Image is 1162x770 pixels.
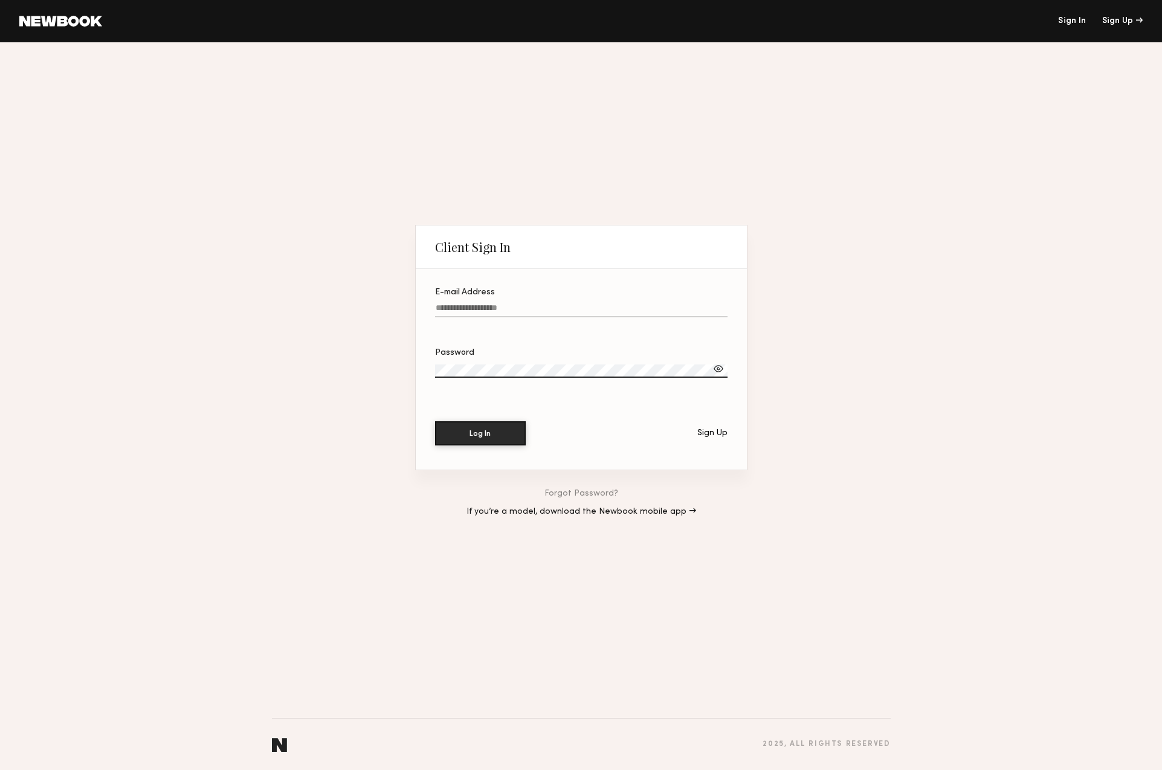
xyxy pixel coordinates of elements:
[435,288,728,297] div: E-mail Address
[1102,17,1143,25] div: Sign Up
[435,303,728,317] input: E-mail Address
[544,490,618,498] a: Forgot Password?
[1058,17,1086,25] a: Sign In
[435,349,728,357] div: Password
[697,429,728,438] div: Sign Up
[466,508,696,516] a: If you’re a model, download the Newbook mobile app →
[435,364,728,378] input: Password
[435,421,526,445] button: Log In
[435,240,511,254] div: Client Sign In
[763,740,890,748] div: 2025 , all rights reserved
